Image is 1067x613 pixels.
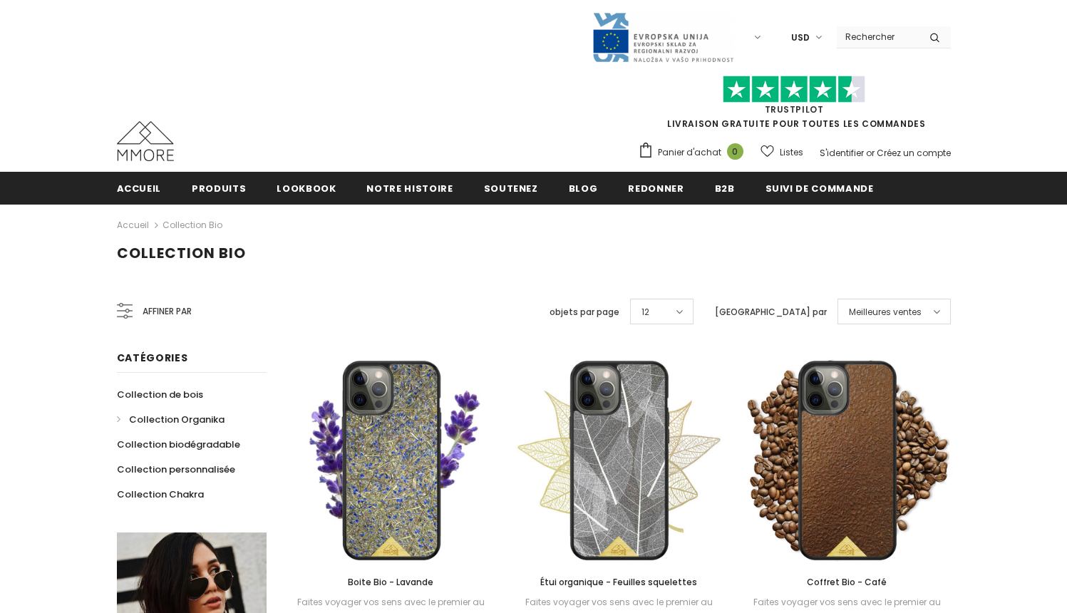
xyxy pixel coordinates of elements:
a: Collection Bio [163,219,222,231]
a: Coffret Bio - Café [743,575,950,590]
a: Collection Chakra [117,482,204,507]
img: Faites confiance aux étoiles pilotes [723,76,865,103]
span: B2B [715,182,735,195]
span: Panier d'achat [658,145,721,160]
a: Collection de bois [117,382,203,407]
span: Affiner par [143,304,192,319]
a: Redonner [628,172,684,204]
a: S'identifier [820,147,864,159]
a: TrustPilot [765,103,824,115]
input: Search Site [837,26,919,47]
span: Étui organique - Feuilles squelettes [540,576,697,588]
span: Collection Chakra [117,488,204,501]
a: Étui organique - Feuilles squelettes [515,575,722,590]
span: Collection Organika [129,413,225,426]
span: Suivi de commande [766,182,874,195]
a: Accueil [117,172,162,204]
span: Notre histoire [366,182,453,195]
span: Coffret Bio - Café [807,576,887,588]
span: 12 [641,305,649,319]
a: soutenez [484,172,538,204]
a: Suivi de commande [766,172,874,204]
a: Boite Bio - Lavande [288,575,495,590]
a: Javni Razpis [592,31,734,43]
a: Blog [569,172,598,204]
span: Collection biodégradable [117,438,240,451]
span: soutenez [484,182,538,195]
span: or [866,147,875,159]
a: Créez un compte [877,147,951,159]
a: Notre histoire [366,172,453,204]
span: Redonner [628,182,684,195]
span: Collection de bois [117,388,203,401]
span: Collection Bio [117,243,246,263]
a: Collection biodégradable [117,432,240,457]
span: Listes [780,145,803,160]
a: Lookbook [277,172,336,204]
img: Javni Razpis [592,11,734,63]
span: Accueil [117,182,162,195]
span: USD [791,31,810,45]
label: [GEOGRAPHIC_DATA] par [715,305,827,319]
label: objets par page [550,305,619,319]
span: Catégories [117,351,188,365]
a: Collection personnalisée [117,457,235,482]
span: Produits [192,182,246,195]
span: Boite Bio - Lavande [348,576,433,588]
span: 0 [727,143,743,160]
span: Meilleures ventes [849,305,922,319]
span: Collection personnalisée [117,463,235,476]
a: B2B [715,172,735,204]
span: Lookbook [277,182,336,195]
span: Blog [569,182,598,195]
img: Cas MMORE [117,121,174,161]
a: Produits [192,172,246,204]
a: Collection Organika [117,407,225,432]
a: Accueil [117,217,149,234]
span: LIVRAISON GRATUITE POUR TOUTES LES COMMANDES [638,82,951,130]
a: Panier d'achat 0 [638,142,751,163]
a: Listes [761,140,803,165]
